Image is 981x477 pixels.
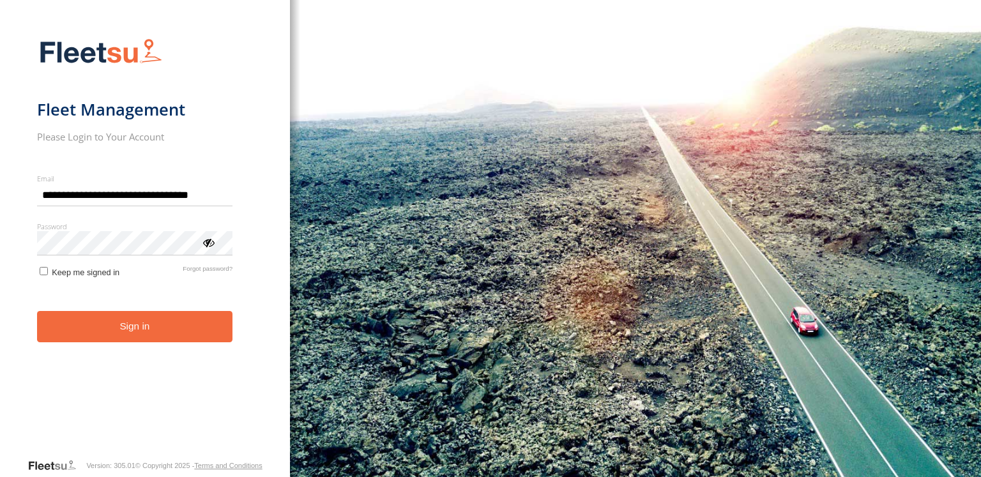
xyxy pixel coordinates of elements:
h1: Fleet Management [37,99,233,120]
input: Keep me signed in [40,267,48,275]
img: Fleetsu [37,36,165,68]
a: Forgot password? [183,265,232,277]
button: Sign in [37,311,233,342]
div: ViewPassword [202,236,215,248]
h2: Please Login to Your Account [37,130,233,143]
label: Email [37,174,233,183]
span: Keep me signed in [52,268,119,277]
form: main [37,31,254,458]
a: Visit our Website [27,459,86,472]
div: © Copyright 2025 - [135,462,262,469]
div: Version: 305.01 [86,462,135,469]
a: Terms and Conditions [194,462,262,469]
label: Password [37,222,233,231]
